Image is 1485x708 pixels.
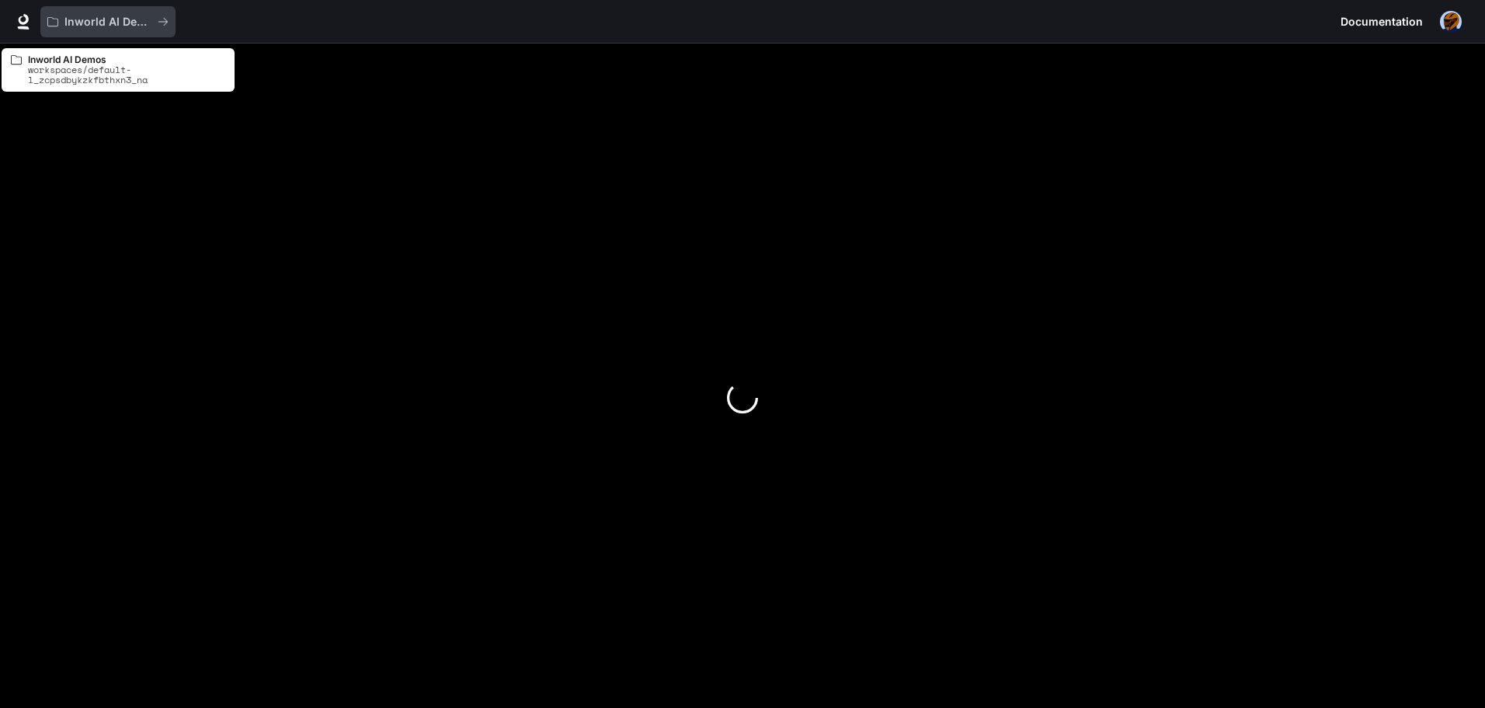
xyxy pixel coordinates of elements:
span: Documentation [1341,12,1423,32]
img: User avatar [1440,11,1462,33]
button: User avatar [1435,6,1466,37]
button: All workspaces [40,6,176,37]
a: Documentation [1334,6,1429,37]
p: workspaces/default-l_zcpsdbykzkfbthxn3_na [28,65,225,85]
p: Inworld AI Demos [64,16,151,29]
p: Inworld AI Demos [28,54,225,65]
